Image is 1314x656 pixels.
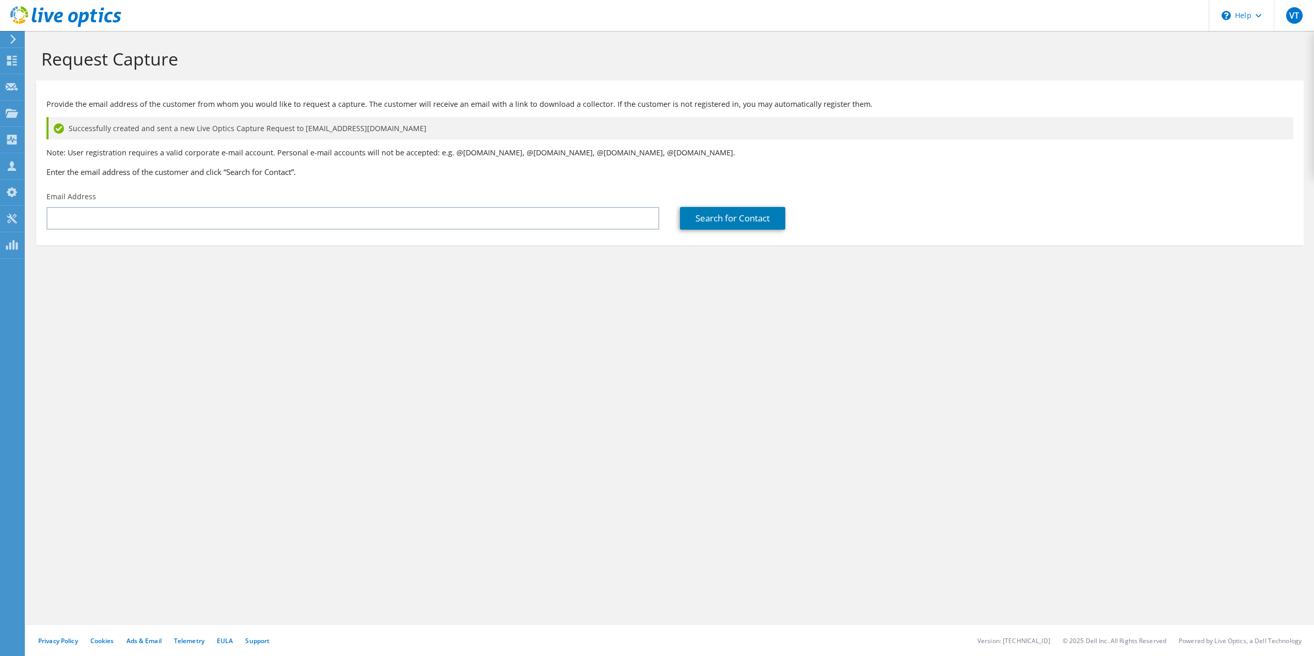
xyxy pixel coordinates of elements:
[41,48,1293,70] h1: Request Capture
[69,123,426,134] span: Successfully created and sent a new Live Optics Capture Request to [EMAIL_ADDRESS][DOMAIN_NAME]
[1286,7,1303,24] span: VT
[680,207,785,230] a: Search for Contact
[1179,636,1302,645] li: Powered by Live Optics, a Dell Technology
[245,636,270,645] a: Support
[46,99,1293,110] p: Provide the email address of the customer from whom you would like to request a capture. The cust...
[38,636,78,645] a: Privacy Policy
[174,636,204,645] a: Telemetry
[46,166,1293,178] h3: Enter the email address of the customer and click “Search for Contact”.
[46,147,1293,158] p: Note: User registration requires a valid corporate e-mail account. Personal e-mail accounts will ...
[977,636,1050,645] li: Version: [TECHNICAL_ID]
[90,636,114,645] a: Cookies
[46,191,96,202] label: Email Address
[126,636,162,645] a: Ads & Email
[1222,11,1231,20] svg: \n
[217,636,233,645] a: EULA
[1063,636,1166,645] li: © 2025 Dell Inc. All Rights Reserved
